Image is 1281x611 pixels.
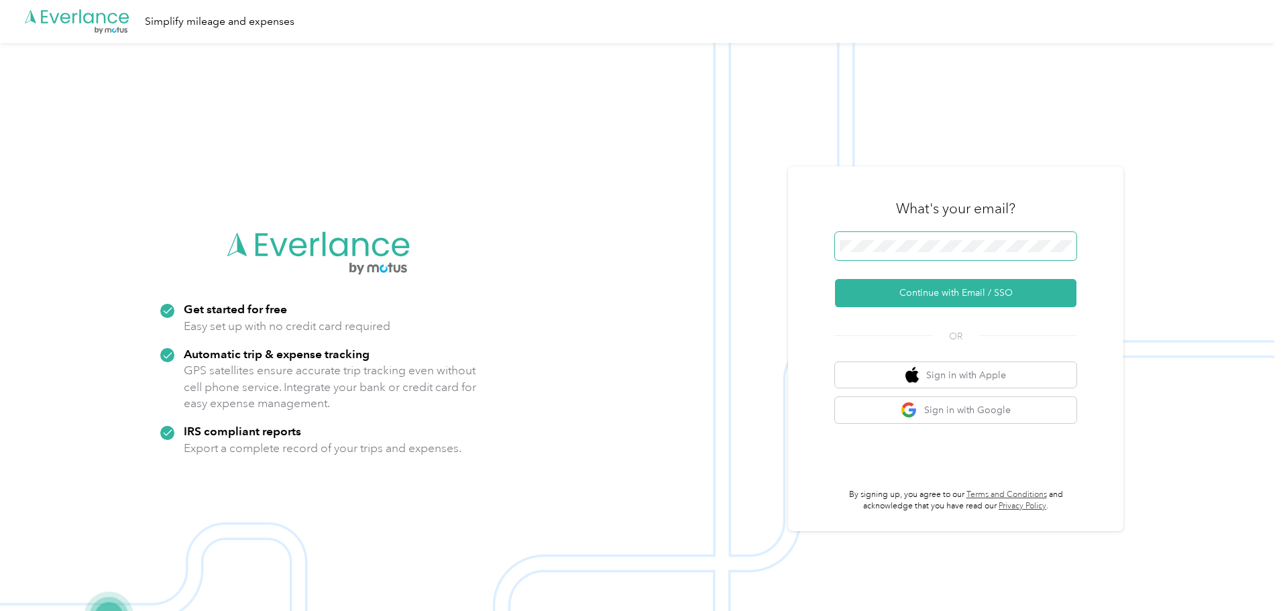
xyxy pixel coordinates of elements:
[932,329,979,343] span: OR
[835,489,1076,512] p: By signing up, you agree to our and acknowledge that you have read our .
[184,347,370,361] strong: Automatic trip & expense tracking
[835,397,1076,423] button: google logoSign in with Google
[999,501,1046,511] a: Privacy Policy
[901,402,917,419] img: google logo
[184,362,477,412] p: GPS satellites ensure accurate trip tracking even without cell phone service. Integrate your bank...
[184,302,287,316] strong: Get started for free
[1206,536,1281,611] iframe: Everlance-gr Chat Button Frame
[184,318,390,335] p: Easy set up with no credit card required
[896,199,1015,218] h3: What's your email?
[905,367,919,384] img: apple logo
[184,424,301,438] strong: IRS compliant reports
[184,440,461,457] p: Export a complete record of your trips and expenses.
[835,362,1076,388] button: apple logoSign in with Apple
[145,13,294,30] div: Simplify mileage and expenses
[966,490,1047,500] a: Terms and Conditions
[835,279,1076,307] button: Continue with Email / SSO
